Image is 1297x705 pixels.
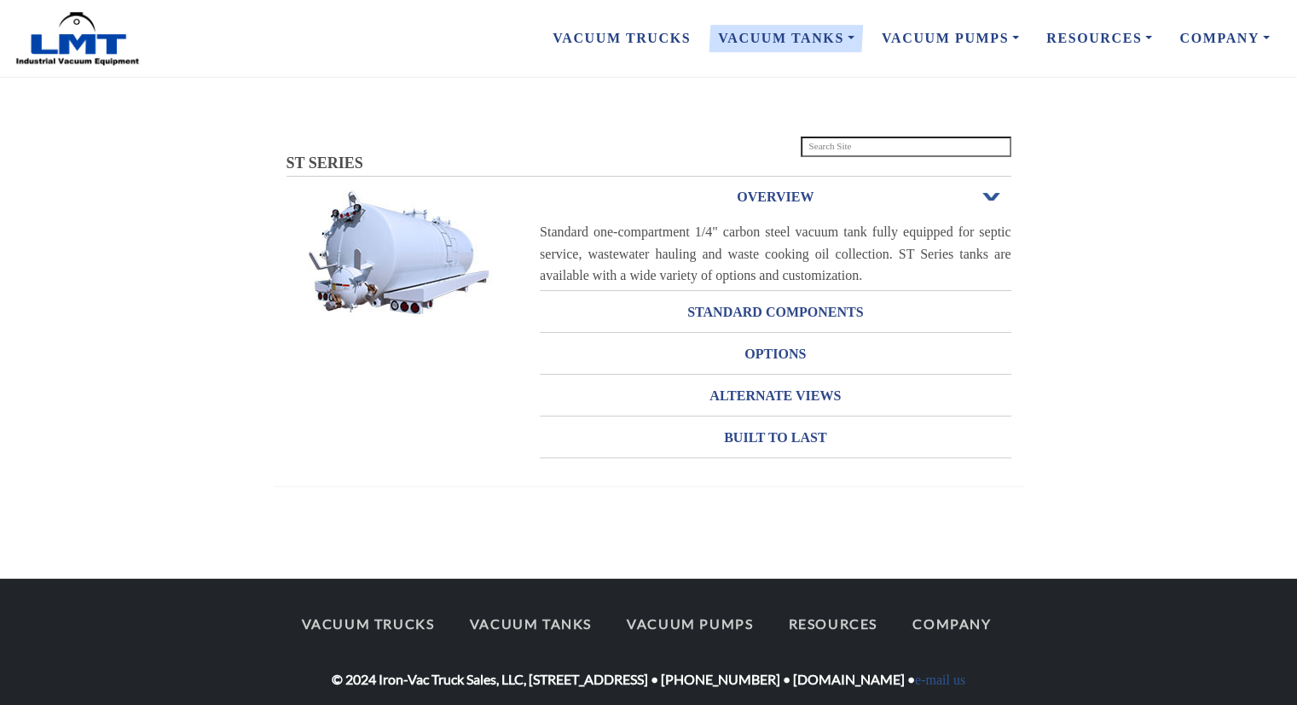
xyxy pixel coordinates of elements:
[868,20,1033,56] a: Vacuum Pumps
[540,177,1011,217] a: OVERVIEWOpen or Close
[897,606,1006,642] a: Company
[540,341,1011,368] h3: OPTIONS
[773,606,893,642] a: Resources
[540,417,1011,457] a: BUILT TO LAST
[274,606,1024,691] div: © 2024 Iron-Vac Truck Sales, LLC, [STREET_ADDRESS] • [PHONE_NUMBER] • [DOMAIN_NAME] •
[981,191,1003,203] span: Open or Close
[455,606,607,642] a: Vacuum Tanks
[287,154,363,172] span: ST SERIES
[915,673,965,687] a: e-mail us
[540,184,1011,211] h3: OVERVIEW
[287,606,450,642] a: Vacuum Trucks
[539,20,704,56] a: Vacuum Trucks
[1166,20,1283,56] a: Company
[540,299,1011,326] h3: STANDARD COMPONENTS
[14,11,142,67] img: LMT
[801,137,1011,157] input: Search Site
[540,221,1011,287] div: Standard one-compartment 1/4" carbon steel vacuum tank fully equipped for septic service, wastewa...
[540,382,1011,410] h3: ALTERNATE VIEWS
[540,334,1011,374] a: OPTIONS
[704,20,868,56] a: Vacuum Tanks
[540,292,1011,332] a: STANDARD COMPONENTS
[1033,20,1166,56] a: Resources
[540,424,1011,452] h3: BUILT TO LAST
[540,376,1011,416] a: ALTERNATE VIEWS
[287,189,509,317] img: Stacks Image 9449
[611,606,768,642] a: Vacuum Pumps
